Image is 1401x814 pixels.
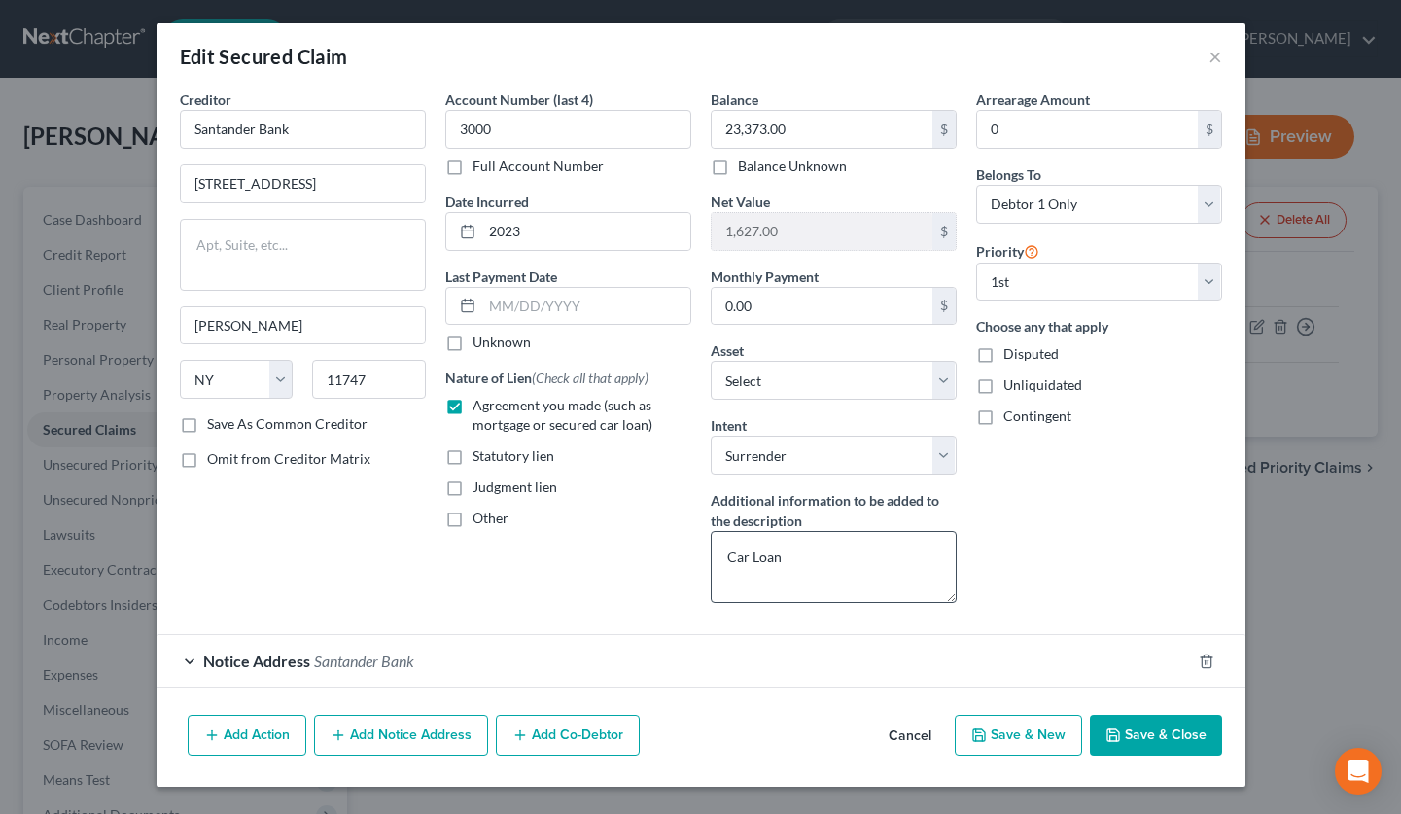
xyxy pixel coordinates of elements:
[1208,45,1222,68] button: ×
[473,333,531,352] label: Unknown
[314,715,488,756] button: Add Notice Address
[1003,407,1071,424] span: Contingent
[976,166,1041,183] span: Belongs To
[180,43,348,70] div: Edit Secured Claim
[711,490,957,531] label: Additional information to be added to the description
[207,450,370,467] span: Omit from Creditor Matrix
[711,266,819,287] label: Monthly Payment
[445,110,691,149] input: XXXX
[312,360,426,399] input: Enter zip...
[496,715,640,756] button: Add Co-Debtor
[473,478,557,495] span: Judgment lien
[445,368,648,388] label: Nature of Lien
[473,157,604,176] label: Full Account Number
[976,239,1039,263] label: Priority
[207,414,368,434] label: Save As Common Creditor
[1198,111,1221,148] div: $
[1003,376,1082,393] span: Unliquidated
[473,397,652,433] span: Agreement you made (such as mortgage or secured car loan)
[712,213,932,250] input: 0.00
[738,157,847,176] label: Balance Unknown
[1090,715,1222,756] button: Save & Close
[711,192,770,212] label: Net Value
[711,89,758,110] label: Balance
[473,447,554,464] span: Statutory lien
[932,213,956,250] div: $
[482,288,690,325] input: MM/DD/YYYY
[180,110,426,149] input: Search creditor by name...
[712,288,932,325] input: 0.00
[955,715,1082,756] button: Save & New
[932,111,956,148] div: $
[977,111,1198,148] input: 0.00
[1003,345,1059,362] span: Disputed
[188,715,306,756] button: Add Action
[445,266,557,287] label: Last Payment Date
[873,717,947,756] button: Cancel
[482,213,690,250] input: MM/DD/YYYY
[445,192,529,212] label: Date Incurred
[712,111,932,148] input: 0.00
[180,91,231,108] span: Creditor
[711,415,747,436] label: Intent
[314,652,414,670] span: Santander Bank
[976,89,1090,110] label: Arrearage Amount
[1335,748,1382,795] div: Open Intercom Messenger
[473,510,508,526] span: Other
[181,307,425,344] input: Enter city...
[976,316,1222,336] label: Choose any that apply
[532,370,648,386] span: (Check all that apply)
[203,652,310,670] span: Notice Address
[932,288,956,325] div: $
[445,89,593,110] label: Account Number (last 4)
[711,342,744,359] span: Asset
[181,165,425,202] input: Enter address...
